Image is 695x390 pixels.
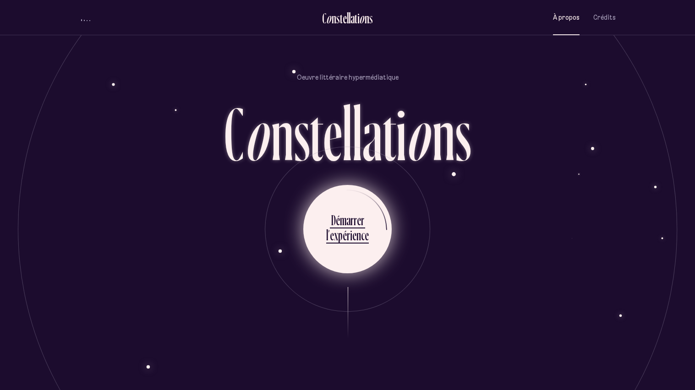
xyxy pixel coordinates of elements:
div: e [330,226,334,244]
div: ’ [328,226,330,244]
div: r [347,226,350,244]
div: s [369,11,373,26]
div: e [343,11,347,26]
div: i [350,226,352,244]
div: r [361,211,364,229]
div: a [346,211,350,229]
div: e [357,211,361,229]
div: o [405,96,432,171]
div: x [334,226,338,244]
div: l [352,96,362,171]
div: l [347,11,349,26]
span: À propos [553,14,580,22]
div: e [323,96,342,171]
div: o [326,11,332,26]
div: é [336,211,340,229]
div: t [355,11,357,26]
div: e [352,226,356,244]
div: n [271,96,294,171]
div: t [310,96,323,171]
button: À propos [553,7,580,28]
p: Oeuvre littéraire hypermédiatique [297,73,399,82]
div: r [354,211,357,229]
div: c [361,226,365,244]
div: D [331,211,336,229]
div: C [224,96,244,171]
div: é [343,226,347,244]
div: l [326,226,328,244]
div: n [432,96,455,171]
div: o [359,11,365,26]
div: C [322,11,326,26]
button: Démarrerl’expérience [303,185,392,273]
div: t [340,11,343,26]
button: volume audio [80,13,92,22]
div: n [356,226,361,244]
button: Crédits [593,7,616,28]
div: n [332,11,336,26]
div: r [350,211,354,229]
div: s [294,96,310,171]
div: p [338,226,343,244]
div: a [350,11,355,26]
div: i [357,11,360,26]
div: s [336,11,340,26]
div: n [365,11,369,26]
div: l [349,11,350,26]
div: l [342,96,352,171]
div: o [244,96,271,171]
div: a [362,96,383,171]
div: m [340,211,346,229]
div: i [396,96,406,171]
span: Crédits [593,14,616,22]
div: s [455,96,471,171]
div: e [365,226,369,244]
div: t [383,96,396,171]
